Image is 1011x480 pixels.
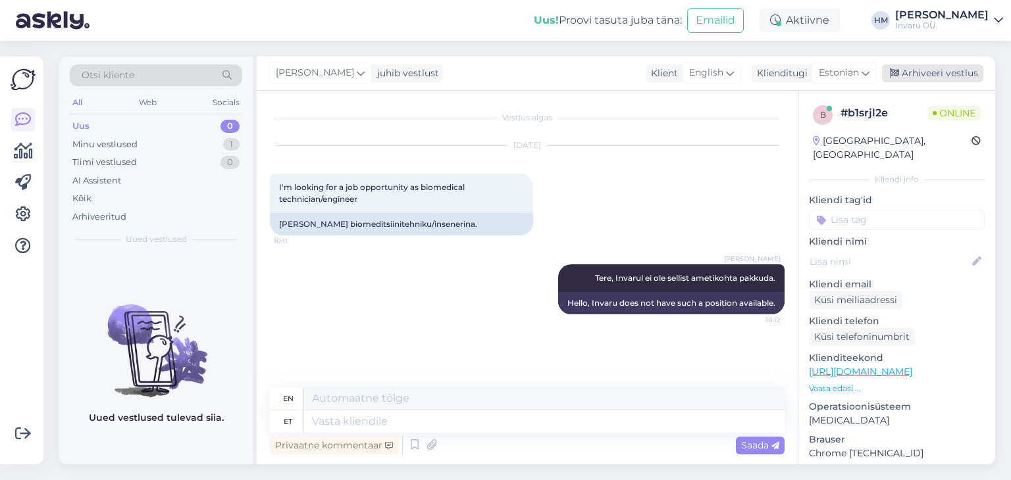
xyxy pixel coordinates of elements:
img: No chats [59,281,253,399]
div: [PERSON_NAME] biomeditsiinitehniku/insenerina. [270,213,533,235]
div: Küsi meiliaadressi [809,291,902,309]
div: Küsi telefoninumbrit [809,328,915,346]
div: Aktiivne [760,9,840,32]
div: Privaatne kommentaar [270,437,398,454]
div: Proovi tasuta juba täna: [534,12,682,28]
span: Tere, Invarul ei ole sellist ametikohta pakkuda. [595,273,775,283]
p: Klienditeekond [809,351,985,365]
div: Tiimi vestlused [72,156,137,169]
span: 10:12 [731,315,781,325]
span: Uued vestlused [126,233,187,245]
span: [PERSON_NAME] [724,254,781,264]
p: [MEDICAL_DATA] [809,414,985,427]
div: Klient [646,66,678,80]
div: AI Assistent [72,174,121,187]
p: Uued vestlused tulevad siia. [89,411,224,425]
div: 1 [223,138,240,151]
input: Lisa tag [809,210,985,229]
div: en [283,387,294,410]
div: Kliendi info [809,174,985,185]
div: 0 [220,156,240,169]
span: Online [927,106,981,120]
div: HM [871,11,890,30]
p: Operatsioonisüsteem [809,400,985,414]
div: Invaru OÜ [895,20,989,31]
span: Otsi kliente [82,68,134,82]
b: Uus! [534,14,559,26]
div: Uus [72,120,90,133]
div: Socials [210,94,242,111]
span: 10:11 [274,236,323,246]
div: Arhiveeri vestlus [882,64,983,82]
span: Saada [741,439,779,451]
span: Estonian [819,66,859,80]
button: Emailid [687,8,744,33]
a: [URL][DOMAIN_NAME] [809,366,912,377]
span: b [820,110,826,120]
div: [DATE] [270,139,785,151]
p: Kliendi email [809,277,985,291]
div: [GEOGRAPHIC_DATA], [GEOGRAPHIC_DATA] [813,134,972,162]
p: Kliendi nimi [809,235,985,249]
img: Askly Logo [11,67,36,92]
p: Kliendi tag'id [809,193,985,207]
div: Kõik [72,192,91,205]
div: Hello, Invaru does not have such a position available. [558,292,785,314]
div: Minu vestlused [72,138,138,151]
span: I'm looking for a job opportunity as biomedical technician/engineer [279,182,467,204]
span: English [689,66,723,80]
input: Lisa nimi [810,254,970,269]
div: [PERSON_NAME] [895,10,989,20]
div: Vestlus algas [270,112,785,124]
div: juhib vestlust [372,66,439,80]
p: Chrome [TECHNICAL_ID] [809,446,985,460]
p: Kliendi telefon [809,314,985,328]
a: [PERSON_NAME]Invaru OÜ [895,10,1003,31]
div: Web [136,94,159,111]
div: Arhiveeritud [72,210,126,224]
span: [PERSON_NAME] [276,66,354,80]
div: 0 [220,120,240,133]
div: Klienditugi [752,66,808,80]
div: # b1srjl2e [841,105,927,121]
div: et [284,410,292,433]
p: Brauser [809,433,985,446]
p: Vaata edasi ... [809,383,985,395]
div: All [70,94,85,111]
